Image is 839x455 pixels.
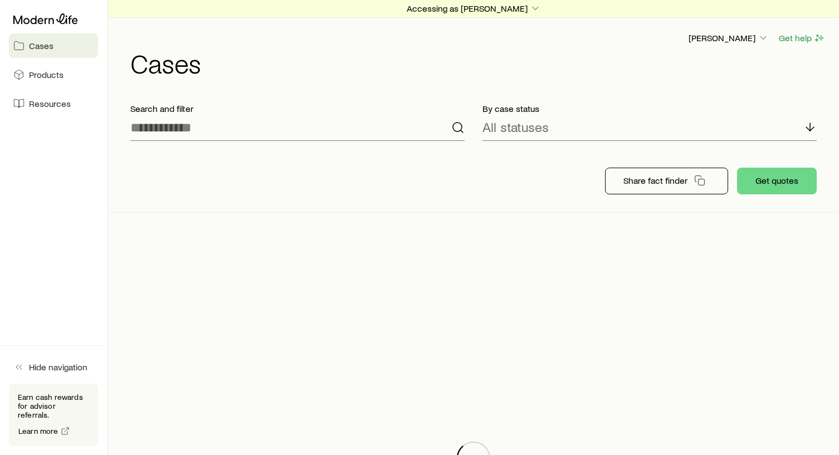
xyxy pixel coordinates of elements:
[605,168,728,194] button: Share fact finder
[407,3,541,14] p: Accessing as [PERSON_NAME]
[18,427,58,435] span: Learn more
[688,32,769,45] button: [PERSON_NAME]
[29,40,53,51] span: Cases
[689,32,769,43] p: [PERSON_NAME]
[9,91,98,116] a: Resources
[29,69,64,80] span: Products
[482,103,817,114] p: By case status
[9,33,98,58] a: Cases
[9,384,98,446] div: Earn cash rewards for advisor referrals.Learn more
[18,393,89,419] p: Earn cash rewards for advisor referrals.
[9,355,98,379] button: Hide navigation
[623,175,687,186] p: Share fact finder
[482,119,549,135] p: All statuses
[9,62,98,87] a: Products
[130,50,826,76] h1: Cases
[130,103,465,114] p: Search and filter
[29,98,71,109] span: Resources
[29,361,87,373] span: Hide navigation
[737,168,817,194] button: Get quotes
[778,32,826,45] button: Get help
